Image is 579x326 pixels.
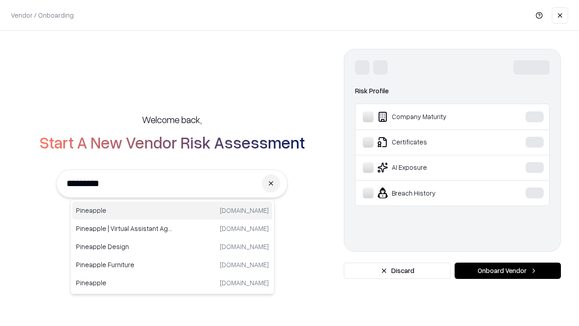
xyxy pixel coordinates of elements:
[142,113,202,126] h5: Welcome back,
[355,86,550,96] div: Risk Profile
[220,242,269,251] p: [DOMAIN_NAME]
[363,162,498,173] div: AI Exposure
[363,111,498,122] div: Company Maturity
[220,206,269,215] p: [DOMAIN_NAME]
[363,187,498,198] div: Breach History
[70,199,275,294] div: Suggestions
[76,206,172,215] p: Pineapple
[220,278,269,288] p: [DOMAIN_NAME]
[39,133,305,151] h2: Start A New Vendor Risk Assessment
[344,263,451,279] button: Discard
[76,278,172,288] p: Pineapple
[220,224,269,233] p: [DOMAIN_NAME]
[363,137,498,148] div: Certificates
[11,10,74,20] p: Vendor / Onboarding
[76,242,172,251] p: Pineapple Design
[455,263,561,279] button: Onboard Vendor
[76,260,172,269] p: Pineapple Furniture
[76,224,172,233] p: Pineapple | Virtual Assistant Agency
[220,260,269,269] p: [DOMAIN_NAME]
